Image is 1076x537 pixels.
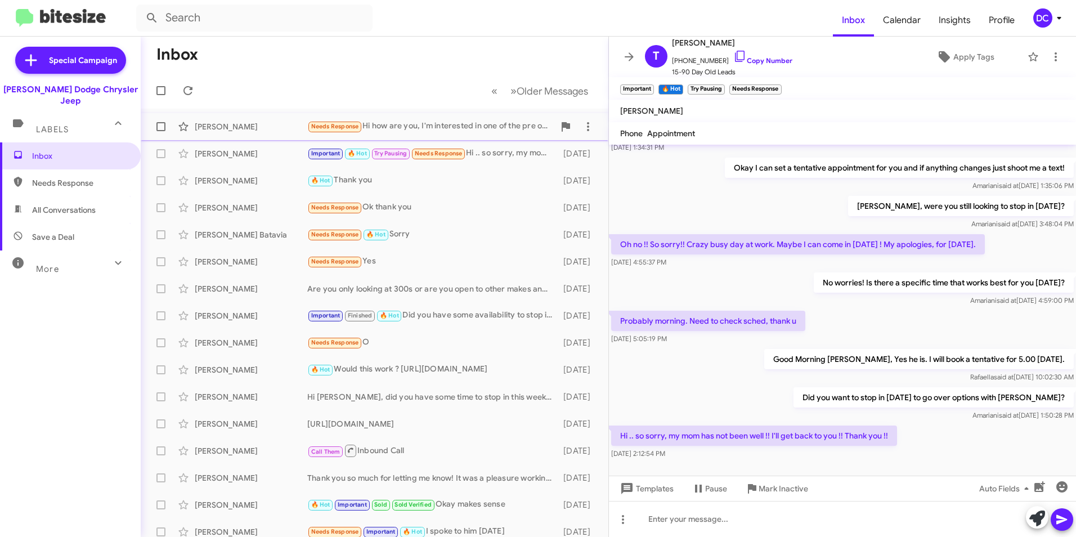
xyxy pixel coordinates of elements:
span: [DATE] 4:55:37 PM [611,258,666,266]
div: [PERSON_NAME] [195,175,307,186]
div: Hi [PERSON_NAME], did you have some time to stop in this weekend? [307,391,558,402]
span: 15-90 Day Old Leads [672,66,792,78]
a: Calendar [874,4,930,37]
div: DC [1033,8,1052,28]
input: Search [136,5,373,32]
small: 🔥 Hot [658,84,683,95]
div: [PERSON_NAME] [195,364,307,375]
a: Special Campaign [15,47,126,74]
div: [PERSON_NAME] [195,310,307,321]
div: [PERSON_NAME] [195,337,307,348]
div: [PERSON_NAME] [195,418,307,429]
span: Needs Response [311,339,359,346]
a: Profile [980,4,1024,37]
span: Finished [348,312,373,319]
span: Rafaella [DATE] 10:02:30 AM [970,373,1074,381]
div: Okay makes sense [307,498,558,511]
p: Oh no !! So sorry!! Crazy busy day at work. Maybe I can come in [DATE] ! My apologies, for [DATE]. [611,234,985,254]
button: Auto Fields [970,478,1042,499]
div: [DATE] [558,229,599,240]
span: Mark Inactive [759,478,808,499]
span: 🔥 Hot [403,528,422,535]
span: [DATE] 5:05:19 PM [611,334,667,343]
span: Appointment [647,128,695,138]
span: Sold [374,501,387,508]
span: Important [311,312,340,319]
p: Okay I can set a tentative appointment for you and if anything changes just shoot me a text! [725,158,1074,178]
small: Important [620,84,654,95]
span: « [491,84,497,98]
span: Needs Response [311,231,359,238]
div: [URL][DOMAIN_NAME] [307,418,558,429]
div: [PERSON_NAME] [195,148,307,159]
div: Did you have some availability to stop in [DATE]? [307,309,558,322]
div: [DATE] [558,391,599,402]
div: [DATE] [558,445,599,457]
span: said at [999,411,1019,419]
span: Amariani [DATE] 1:50:28 PM [972,411,1074,419]
span: T [653,47,660,65]
span: Sold Verified [394,501,432,508]
div: [DATE] [558,283,599,294]
span: [DATE] 2:12:54 PM [611,449,665,458]
div: Sorry [307,228,558,241]
span: Amariani [DATE] 1:35:06 PM [972,181,1074,190]
span: Call Them [311,448,340,455]
div: Yes [307,255,558,268]
p: Did you want to stop in [DATE] to go over options with [PERSON_NAME]? [793,387,1074,408]
span: 🔥 Hot [366,231,385,238]
div: [PERSON_NAME] [195,256,307,267]
div: [DATE] [558,256,599,267]
div: Ok thank you [307,201,558,214]
span: [PHONE_NUMBER] [672,50,792,66]
span: Older Messages [517,85,588,97]
span: More [36,264,59,274]
div: [PERSON_NAME] [195,121,307,132]
div: Inbound Call [307,444,558,458]
span: 🔥 Hot [380,312,399,319]
button: Pause [683,478,736,499]
span: » [510,84,517,98]
span: Needs Response [415,150,463,157]
div: Would this work ? [URL][DOMAIN_NAME] [307,363,558,376]
small: Try Pausing [688,84,725,95]
span: 🔥 Hot [311,366,330,373]
span: Pause [705,478,727,499]
p: Good Morning [PERSON_NAME], Yes he is. I will book a tentative for 5.00 [DATE]. [764,349,1074,369]
span: Apply Tags [953,47,994,67]
span: 🔥 Hot [311,501,330,508]
span: 🔥 Hot [348,150,367,157]
span: said at [998,220,1017,228]
span: [DATE] 1:34:31 PM [611,143,664,151]
span: said at [997,296,1016,305]
span: Special Campaign [49,55,117,66]
div: [PERSON_NAME] [195,202,307,213]
span: Inbox [32,150,128,162]
small: Needs Response [729,84,781,95]
button: Mark Inactive [736,478,817,499]
span: Labels [36,124,69,135]
div: [DATE] [558,175,599,186]
a: Copy Number [733,56,792,65]
a: Inbox [833,4,874,37]
div: Hi how are you, I'm interested in one of the pre owned cars if it's still available [307,120,554,133]
div: Thank you so much for letting me know! It was a pleasure working with you! [307,472,558,484]
span: [PERSON_NAME] [672,36,792,50]
span: Amariani [DATE] 4:59:00 PM [970,296,1074,305]
button: Apply Tags [908,47,1022,67]
div: Thank you [307,174,558,187]
p: No worries! Is there a specific time that works best for you [DATE]? [814,272,1074,293]
nav: Page navigation example [485,79,595,102]
div: [DATE] [558,337,599,348]
span: Templates [618,478,674,499]
button: DC [1024,8,1064,28]
p: Probably morning. Need to check sched, thank u [611,311,805,331]
span: Save a Deal [32,231,74,243]
span: said at [999,181,1019,190]
span: said at [994,373,1014,381]
div: [PERSON_NAME] [195,499,307,511]
span: 🔥 Hot [311,177,330,184]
